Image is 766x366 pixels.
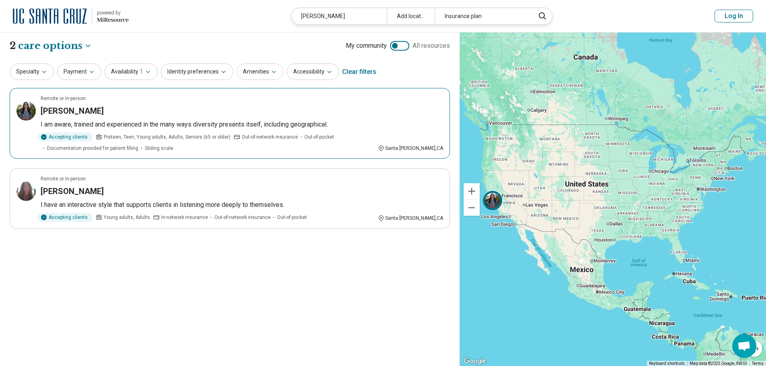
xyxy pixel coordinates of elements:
p: I have an interactive style that supports clients in listening more deeply to themselves. [41,200,443,210]
span: Out-of-network insurance [242,133,298,141]
button: Zoom in [464,183,480,199]
button: Amenities [236,63,283,80]
h1: 2 [10,39,92,53]
span: Out-of-pocket [304,133,334,141]
button: Payment [57,63,101,80]
span: Out-of-pocket [277,214,307,221]
span: care options [18,39,82,53]
div: Open chat [732,334,756,358]
p: I am aware, trained and experienced in the many ways diversity presents itself, including geograp... [41,120,443,129]
span: Out-of-network insurance [214,214,271,221]
div: Santa [PERSON_NAME] , CA [378,215,443,222]
span: 1 [140,67,143,76]
div: Accepting clients [37,213,92,222]
p: Remote or In-person [41,95,86,102]
span: Map data ©2025 Google, INEGI [690,361,747,366]
span: Young adults, Adults [104,214,150,221]
img: University of California at Santa Cruz [13,6,87,26]
a: University of California at Santa Cruzpowered by [13,6,129,26]
span: In-network insurance [161,214,208,221]
button: Availability1 [105,63,158,80]
button: Specialty [10,63,54,80]
button: Accessibility [287,63,339,80]
span: All resources [413,41,450,51]
a: Terms (opens in new tab) [752,361,764,366]
div: Insurance plan [435,8,530,25]
div: Clear filters [342,62,376,82]
button: Log In [715,10,753,22]
div: Santa [PERSON_NAME] , CA [378,145,443,152]
span: Sliding scale [145,145,173,152]
button: Identity preferences [161,63,233,80]
button: Zoom out [464,200,480,216]
span: Preteen, Teen, Young adults, Adults, Seniors (65 or older) [104,133,230,141]
button: Care options [18,39,92,53]
span: My community [346,41,387,51]
div: Add location [387,8,435,25]
h3: [PERSON_NAME] [41,105,104,117]
span: Documentation provided for patient filling [47,145,138,152]
div: Accepting clients [37,133,92,141]
p: Remote or In-person [41,175,86,182]
div: [PERSON_NAME] [292,8,387,25]
div: powered by [97,9,129,16]
h3: [PERSON_NAME] [41,186,104,197]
